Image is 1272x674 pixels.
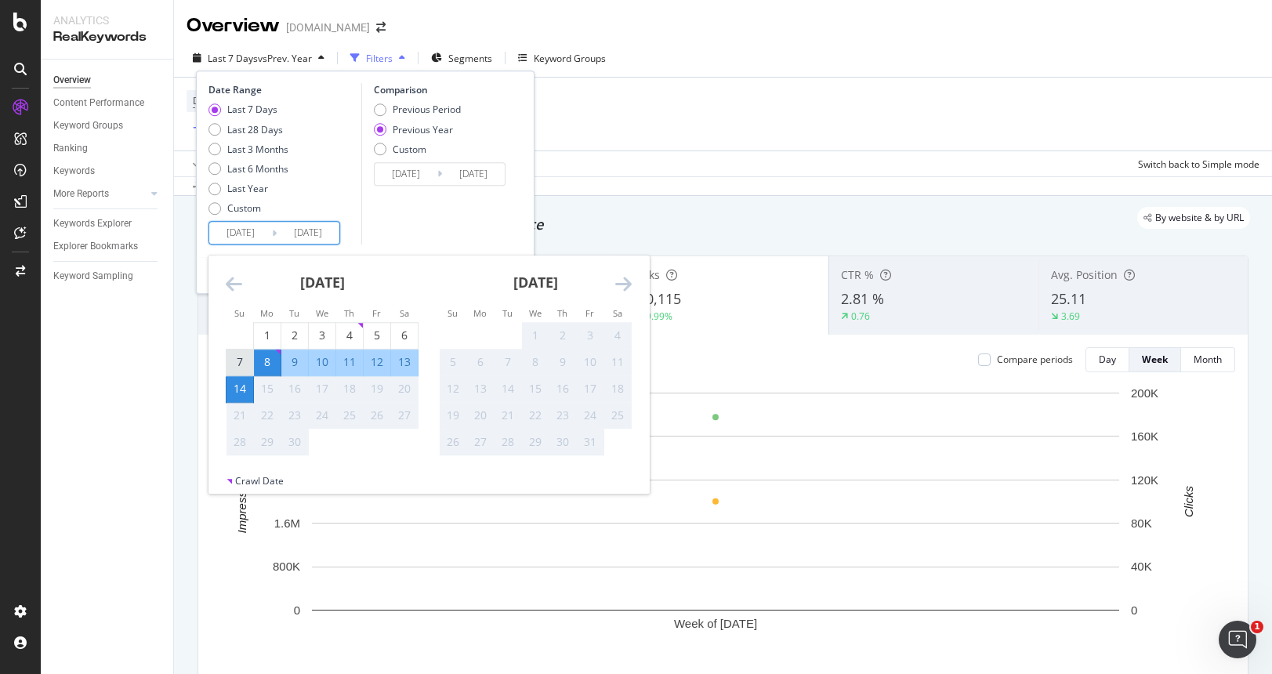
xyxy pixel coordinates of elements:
[467,376,495,403] td: Not available. Monday, October 13, 2025
[336,355,363,371] div: 11
[187,119,249,138] button: Add Filter
[309,376,336,403] td: Not available. Wednesday, September 17, 2025
[391,328,418,344] div: 6
[227,103,277,117] div: Last 7 Days
[211,385,1219,658] svg: A chart.
[1051,267,1118,282] span: Avg. Position
[613,308,622,320] small: Sa
[227,123,283,136] div: Last 28 Days
[615,275,632,295] div: Move forward to switch to the next month.
[577,323,604,350] td: Not available. Friday, October 3, 2025
[364,403,391,429] td: Not available. Friday, September 26, 2025
[630,289,681,308] span: 100,115
[364,323,391,350] td: Choose Friday, September 5, 2025 as your check-out date. It’s available.
[1142,353,1168,366] div: Week
[336,350,364,376] td: Selected. Thursday, September 11, 2025
[577,382,603,397] div: 17
[1131,473,1158,487] text: 120K
[393,143,426,156] div: Custom
[375,163,437,185] input: Start Date
[53,268,133,284] div: Keyword Sampling
[254,408,281,424] div: 22
[309,323,336,350] td: Choose Wednesday, September 3, 2025 as your check-out date. It’s available.
[522,403,549,429] td: Not available. Wednesday, October 22, 2025
[577,355,603,371] div: 10
[1137,207,1250,229] div: legacy label
[522,382,549,397] div: 15
[187,13,280,39] div: Overview
[187,151,232,176] button: Apply
[208,182,288,195] div: Last Year
[226,382,253,397] div: 14
[254,429,281,456] td: Not available. Monday, September 29, 2025
[841,267,874,282] span: CTR %
[1085,347,1129,372] button: Day
[281,382,308,397] div: 16
[604,382,631,397] div: 18
[577,408,603,424] div: 24
[1219,621,1256,658] iframe: Intercom live chat
[208,143,288,156] div: Last 3 Months
[549,408,576,424] div: 23
[53,163,95,179] div: Keywords
[274,516,300,530] text: 1.6M
[1131,429,1158,443] text: 160K
[227,143,288,156] div: Last 3 Months
[208,84,357,97] div: Date Range
[364,382,390,397] div: 19
[374,123,461,136] div: Previous Year
[364,408,390,424] div: 26
[254,328,281,344] div: 1
[53,72,162,89] a: Overview
[309,408,335,424] div: 24
[193,94,223,107] span: Device
[364,328,390,344] div: 5
[851,310,870,323] div: 0.76
[440,403,467,429] td: Not available. Sunday, October 19, 2025
[277,223,339,245] input: End Date
[393,123,453,136] div: Previous Year
[336,376,364,403] td: Not available. Thursday, September 18, 2025
[227,162,288,176] div: Last 6 Months
[53,118,162,134] a: Keyword Groups
[1182,485,1195,516] text: Clicks
[391,376,419,403] td: Not available. Saturday, September 20, 2025
[235,475,284,488] div: Crawl Date
[1251,621,1263,633] span: 1
[53,118,123,134] div: Keyword Groups
[364,355,390,371] div: 12
[234,308,245,320] small: Su
[208,123,288,136] div: Last 28 Days
[549,323,577,350] td: Not available. Thursday, October 2, 2025
[440,435,466,451] div: 26
[522,429,549,456] td: Not available. Wednesday, October 29, 2025
[208,52,258,65] span: Last 7 Days
[1181,347,1235,372] button: Month
[53,216,132,232] div: Keywords Explorer
[604,376,632,403] td: Not available. Saturday, October 18, 2025
[1131,560,1152,573] text: 40K
[440,355,466,371] div: 5
[336,403,364,429] td: Not available. Thursday, September 25, 2025
[281,355,308,371] div: 9
[448,308,458,320] small: Su
[364,376,391,403] td: Not available. Friday, September 19, 2025
[393,103,461,117] div: Previous Period
[1129,347,1181,372] button: Week
[1132,151,1259,176] button: Switch back to Simple mode
[226,408,253,424] div: 21
[495,408,521,424] div: 21
[281,323,309,350] td: Choose Tuesday, September 2, 2025 as your check-out date. It’s available.
[208,103,288,117] div: Last 7 Days
[258,52,312,65] span: vs Prev. Year
[374,143,461,156] div: Custom
[522,435,549,451] div: 29
[512,45,612,71] button: Keyword Groups
[226,435,253,451] div: 28
[226,429,254,456] td: Not available. Sunday, September 28, 2025
[841,289,884,308] span: 2.81 %
[997,353,1073,366] div: Compare periods
[604,403,632,429] td: Not available. Saturday, October 25, 2025
[53,268,162,284] a: Keyword Sampling
[226,376,254,403] td: Selected as end date. Sunday, September 14, 2025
